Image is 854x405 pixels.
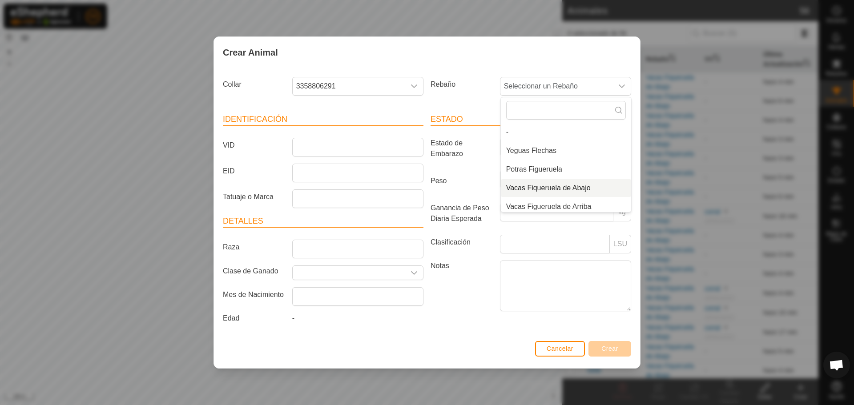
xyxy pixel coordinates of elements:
span: Seleccionar un Rebaño [500,77,613,95]
li: Yeguas Flechas [501,142,631,160]
label: Clase de Ganado [219,265,289,277]
ul: Option List [501,123,631,216]
label: Peso [427,170,496,192]
p-inputgroup-addon: LSU [610,235,631,253]
label: Ganancia de Peso Diaria Esperada [427,203,496,224]
span: - [506,127,508,137]
label: Edad [219,313,289,324]
span: Crear [601,345,618,352]
button: Cancelar [535,341,585,357]
label: Notas [427,261,496,311]
label: Collar [219,77,289,92]
label: VID [219,138,289,153]
label: EID [219,164,289,179]
label: Raza [219,240,289,255]
li: Vacas Figueruela de Arriba [501,198,631,216]
header: Detalles [223,215,423,228]
span: Potras Figueruela [506,164,562,175]
label: Clasificación [427,235,496,250]
li: Vacas Fiqueruela de Abajo [501,179,631,197]
label: Mes de Nacimiento [219,287,289,302]
span: Vacas Fiqueruela de Abajo [506,183,591,193]
div: dropdown trigger [405,77,423,95]
header: Identificación [223,113,423,126]
div: Chat abierto [823,352,850,378]
span: - [292,314,294,322]
button: Crear [588,341,631,357]
li: Potras Figueruela [501,160,631,178]
label: Tatuaje o Marca [219,189,289,205]
span: Vacas Figueruela de Arriba [506,201,592,212]
div: dropdown trigger [405,266,423,280]
span: 3358806291 [293,77,405,95]
span: Yeguas Flechas [506,145,556,156]
li: - [501,123,631,141]
label: Estado de Embarazo [427,138,496,159]
header: Estado [431,113,631,126]
div: dropdown trigger [613,77,631,95]
span: Crear Animal [223,46,278,59]
label: Rebaño [427,77,496,92]
span: Cancelar [547,345,573,352]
